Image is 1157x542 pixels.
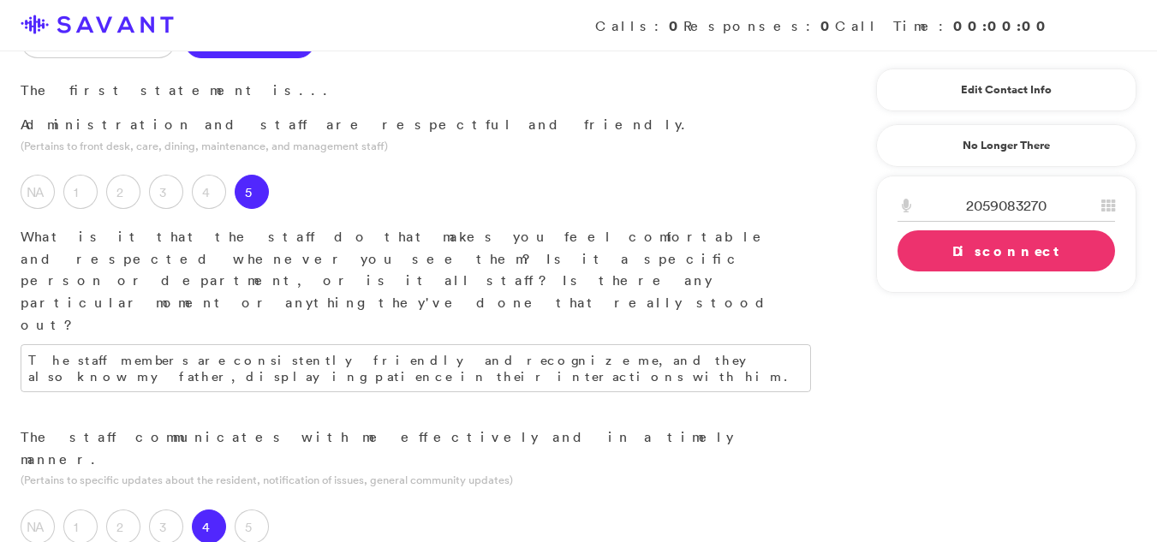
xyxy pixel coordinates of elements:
label: 2 [106,175,140,209]
label: NA [21,175,55,209]
a: Edit Contact Info [898,76,1115,104]
p: (Pertains to front desk, care, dining, maintenance, and management staff) [21,138,811,154]
label: Anonymous [21,24,176,58]
p: Administration and staff are respectful and friendly. [21,114,811,136]
p: The staff communicates with me effectively and in a timely manner. [21,426,811,470]
strong: 00:00:00 [953,16,1051,35]
strong: 0 [669,16,683,35]
strong: 0 [820,16,835,35]
a: No Longer There [876,124,1136,167]
label: Use Name [184,24,315,58]
label: 1 [63,175,98,209]
a: Disconnect [898,230,1115,271]
label: 4 [192,175,226,209]
label: 5 [235,175,269,209]
p: What is it that the staff do that makes you feel comfortable and respected whenever you see them?... [21,226,811,336]
p: The first statement is... [21,80,811,102]
p: (Pertains to specific updates about the resident, notification of issues, general community updates) [21,472,811,488]
label: 3 [149,175,183,209]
